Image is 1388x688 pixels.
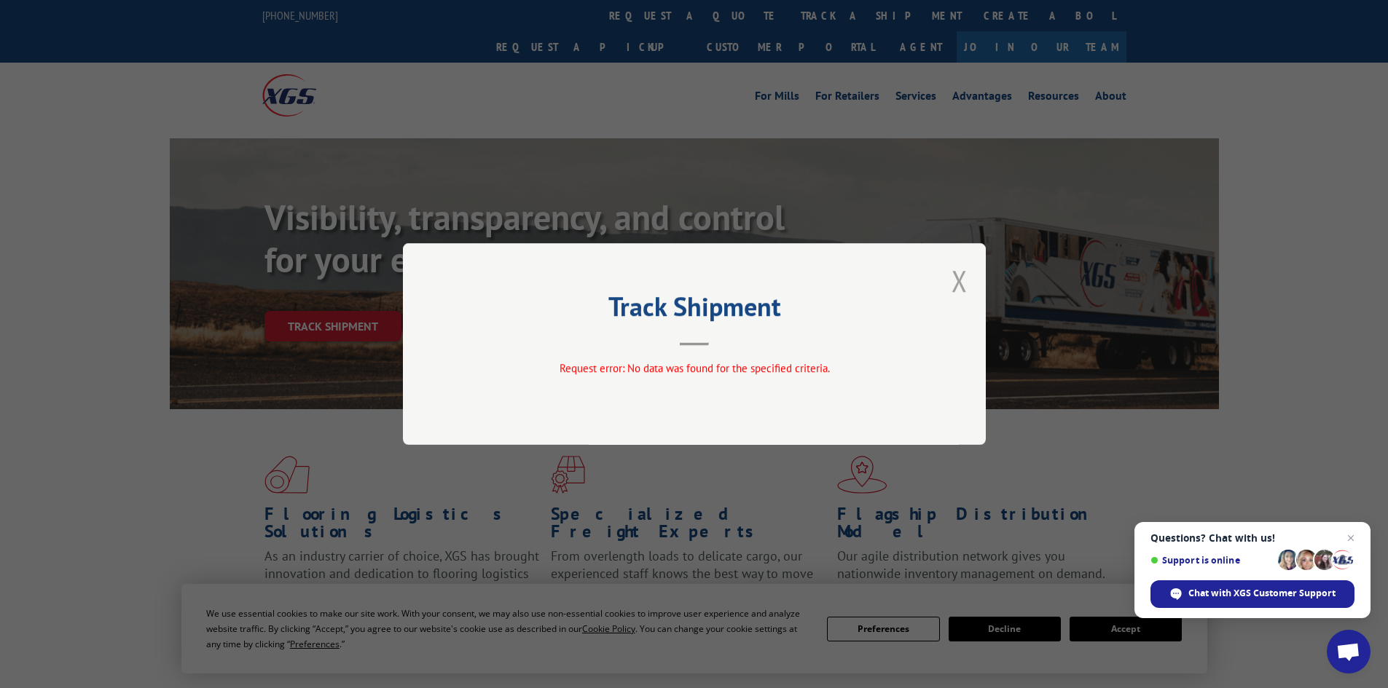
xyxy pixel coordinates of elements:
[952,261,968,300] button: Close modal
[476,296,913,324] h2: Track Shipment
[1342,529,1360,547] span: Close chat
[1150,580,1354,608] div: Chat with XGS Customer Support
[1188,587,1336,600] span: Chat with XGS Customer Support
[559,361,829,375] span: Request error: No data was found for the specified criteria.
[1150,555,1273,566] span: Support is online
[1327,630,1371,673] div: Open chat
[1150,532,1354,544] span: Questions? Chat with us!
